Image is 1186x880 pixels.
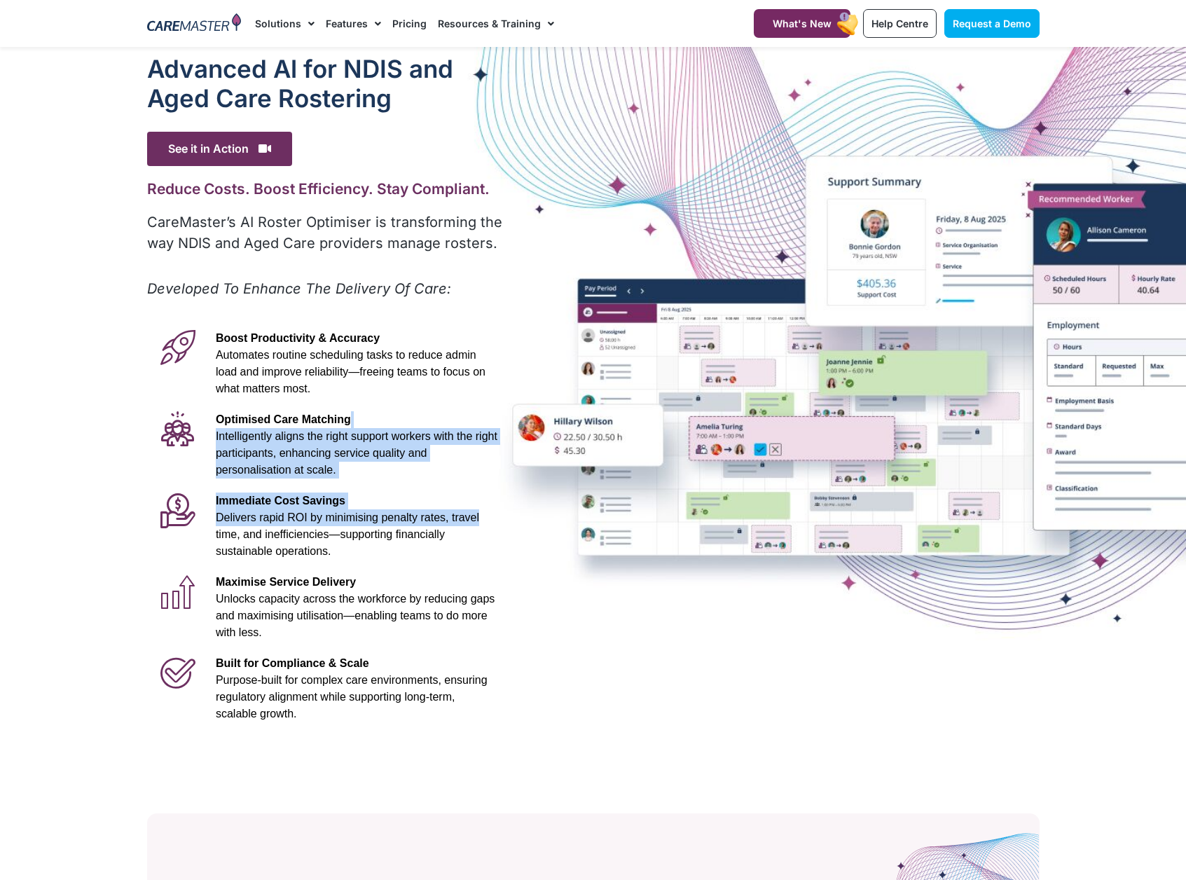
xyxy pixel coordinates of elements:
[754,9,850,38] a: What's New
[944,9,1040,38] a: Request a Demo
[147,13,242,34] img: CareMaster Logo
[863,9,937,38] a: Help Centre
[953,18,1031,29] span: Request a Demo
[871,18,928,29] span: Help Centre
[773,18,832,29] span: What's New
